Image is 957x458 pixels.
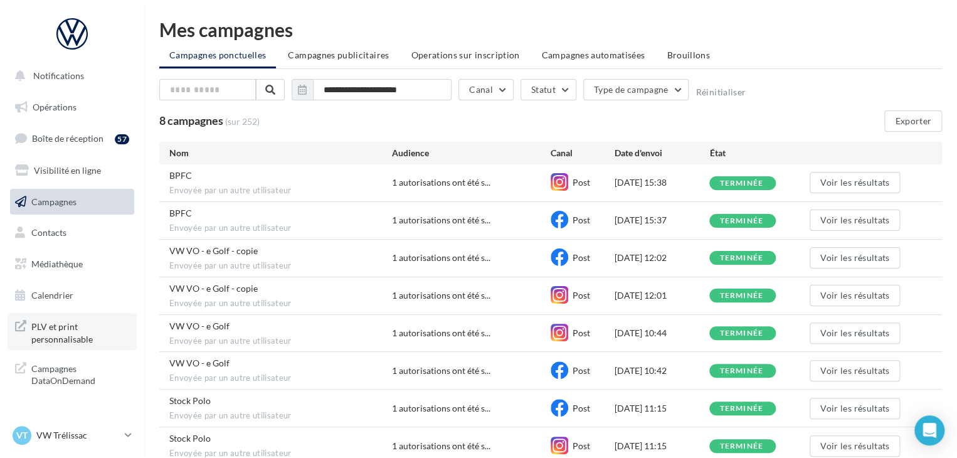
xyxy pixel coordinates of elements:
[169,336,392,347] span: Envoyée par un autre utilisateur
[8,220,137,246] a: Contacts
[719,367,763,375] div: terminée
[392,327,490,339] span: 1 autorisations ont été s...
[573,365,590,376] span: Post
[169,245,258,256] span: VW VO - e Golf - copie
[115,134,129,144] div: 57
[169,208,192,218] span: BPFC
[810,247,900,269] button: Voir les résultats
[810,322,900,344] button: Voir les résultats
[719,329,763,338] div: terminée
[719,179,763,188] div: terminée
[614,147,709,159] div: Date d'envoi
[542,50,645,60] span: Campagnes automatisées
[225,115,260,128] span: (sur 252)
[458,79,514,100] button: Canal
[16,429,28,442] span: VT
[31,360,129,387] span: Campagnes DataOnDemand
[31,227,66,238] span: Contacts
[614,440,709,452] div: [DATE] 11:15
[32,133,103,144] span: Boîte de réception
[614,402,709,415] div: [DATE] 11:15
[573,290,590,301] span: Post
[614,365,709,377] div: [DATE] 10:42
[8,157,137,184] a: Visibilité en ligne
[31,196,77,206] span: Campagnes
[8,94,137,120] a: Opérations
[573,177,590,188] span: Post
[8,189,137,215] a: Campagnes
[392,289,490,302] span: 1 autorisations ont été s...
[614,176,709,189] div: [DATE] 15:38
[719,254,763,262] div: terminée
[914,415,944,445] div: Open Intercom Messenger
[169,410,392,422] span: Envoyée par un autre utilisateur
[169,223,392,234] span: Envoyée par un autre utilisateur
[169,185,392,196] span: Envoyée par un autre utilisateur
[810,210,900,231] button: Voir les résultats
[810,285,900,306] button: Voir les résultats
[33,102,77,112] span: Opérations
[34,165,101,176] span: Visibilité en ligne
[392,402,490,415] span: 1 autorisations ont été s...
[573,215,590,225] span: Post
[8,282,137,309] a: Calendrier
[573,328,590,338] span: Post
[392,365,490,377] span: 1 autorisations ont été s...
[8,63,132,89] button: Notifications
[411,50,519,60] span: Operations sur inscription
[709,147,805,159] div: État
[810,360,900,381] button: Voir les résultats
[31,290,73,301] span: Calendrier
[169,395,211,406] span: Stock Polo
[810,398,900,419] button: Voir les résultats
[719,442,763,450] div: terminée
[169,358,230,368] span: VW VO - e Golf
[614,289,709,302] div: [DATE] 12:01
[719,217,763,225] div: terminée
[583,79,689,100] button: Type de campagne
[36,429,120,442] p: VW Trélissac
[169,373,392,384] span: Envoyée par un autre utilisateur
[719,405,763,413] div: terminée
[392,252,490,264] span: 1 autorisations ont été s...
[8,125,137,152] a: Boîte de réception57
[884,110,942,132] button: Exporter
[573,440,590,451] span: Post
[614,214,709,226] div: [DATE] 15:37
[159,114,223,127] span: 8 campagnes
[169,283,258,294] span: VW VO - e Golf - copie
[392,440,490,452] span: 1 autorisations ont été s...
[169,147,392,159] div: Nom
[169,260,392,272] span: Envoyée par un autre utilisateur
[8,355,137,392] a: Campagnes DataOnDemand
[392,214,490,226] span: 1 autorisations ont été s...
[169,321,230,331] span: VW VO - e Golf
[573,252,590,263] span: Post
[31,258,83,269] span: Médiathèque
[695,87,746,97] button: Réinitialiser
[667,50,710,60] span: Brouillons
[392,176,490,189] span: 1 autorisations ont été s...
[551,147,614,159] div: Canal
[719,292,763,300] div: terminée
[169,298,392,309] span: Envoyée par un autre utilisateur
[31,318,129,345] span: PLV et print personnalisable
[392,147,551,159] div: Audience
[8,251,137,277] a: Médiathèque
[810,435,900,457] button: Voir les résultats
[521,79,576,100] button: Statut
[159,20,942,39] div: Mes campagnes
[573,403,590,413] span: Post
[288,50,389,60] span: Campagnes publicitaires
[169,433,211,444] span: Stock Polo
[614,252,709,264] div: [DATE] 12:02
[810,172,900,193] button: Voir les résultats
[10,423,134,447] a: VT VW Trélissac
[33,70,84,81] span: Notifications
[614,327,709,339] div: [DATE] 10:44
[8,313,137,350] a: PLV et print personnalisable
[169,170,192,181] span: BPFC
